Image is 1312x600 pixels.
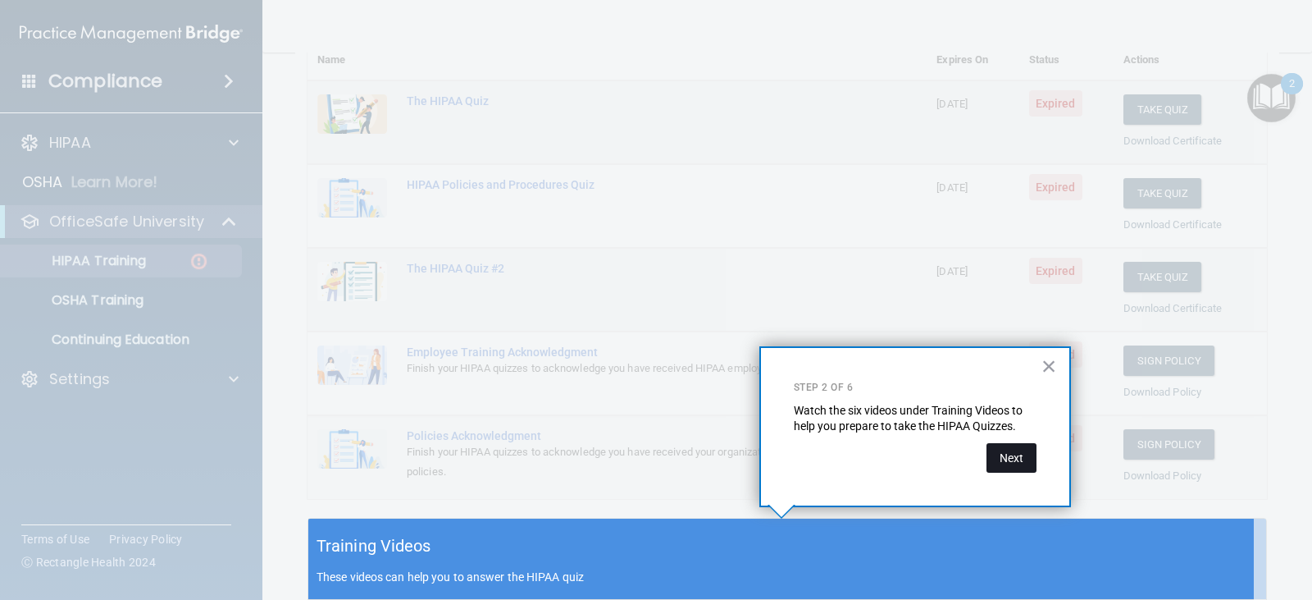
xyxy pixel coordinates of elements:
[317,570,1258,584] p: These videos can help you to answer the HIPAA quiz
[794,381,1036,395] p: Step 2 of 6
[1041,353,1057,379] button: Close
[986,443,1036,473] button: Next
[794,403,1036,435] p: Watch the six videos under Training Videos to help you prepare to take the HIPAA Quizzes.
[317,532,431,561] h5: Training Videos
